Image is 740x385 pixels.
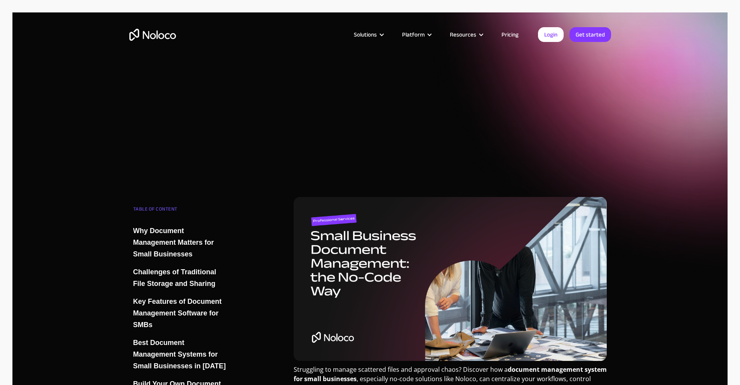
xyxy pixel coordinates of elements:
[569,27,611,42] a: Get started
[402,30,425,40] div: Platform
[538,27,564,42] a: Login
[450,30,476,40] div: Resources
[133,337,227,372] a: Best Document Management Systems for Small Businesses in [DATE]
[133,225,227,260] a: Why Document Management Matters for Small Businesses
[129,29,176,41] a: home
[392,30,440,40] div: Platform
[133,296,227,331] a: Key Features of Document Management Software for SMBs
[492,30,528,40] a: Pricing
[294,365,607,383] strong: document management system for small businesses
[133,266,227,289] a: Challenges of Traditional File Storage and Sharing
[440,30,492,40] div: Resources
[344,30,392,40] div: Solutions
[354,30,377,40] div: Solutions
[133,203,227,219] div: TABLE OF CONTENT
[294,197,607,361] img: Small Business Document Management: the No-Code Way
